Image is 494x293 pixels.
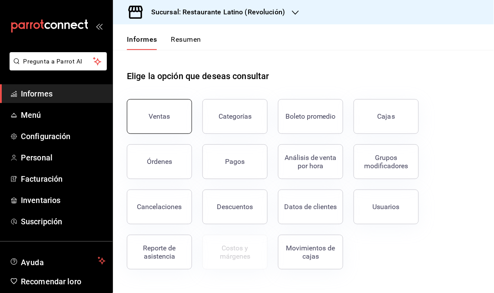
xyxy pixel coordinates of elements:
[285,203,337,211] font: Datos de clientes
[127,235,192,270] button: Reporte de asistencia
[286,244,335,260] font: Movimientos de cajas
[217,203,253,211] font: Descuentos
[21,277,81,286] font: Recomendar loro
[202,99,268,134] button: Categorías
[278,144,343,179] button: Análisis de venta por hora
[225,157,245,166] font: Pagos
[278,190,343,224] button: Datos de clientes
[143,244,176,260] font: Reporte de asistencia
[278,99,343,134] button: Boleto promedio
[202,190,268,224] button: Descuentos
[127,99,192,134] button: Ventas
[127,144,192,179] button: Órdenes
[127,35,157,43] font: Informes
[171,35,201,43] font: Resumen
[202,144,268,179] button: Pagos
[278,235,343,270] button: Movimientos de cajas
[137,203,182,211] font: Cancelaciones
[6,63,107,72] a: Pregunta a Parrot AI
[127,190,192,224] button: Cancelaciones
[21,217,62,226] font: Suscripción
[285,153,337,170] font: Análisis de venta por hora
[285,112,336,120] font: Boleto promedio
[373,203,400,211] font: Usuarios
[151,8,285,16] font: Sucursal: Restaurante Latino (Revolución)
[21,153,53,162] font: Personal
[21,89,53,98] font: Informes
[220,244,250,260] font: Costos y márgenes
[354,190,419,224] button: Usuarios
[354,99,419,134] a: Cajas
[202,235,268,270] button: Contrata inventarios para ver este informe
[147,157,172,166] font: Órdenes
[127,35,201,50] div: pestañas de navegación
[354,144,419,179] button: Grupos modificadores
[23,58,83,65] font: Pregunta a Parrot AI
[127,71,269,81] font: Elige la opción que deseas consultar
[378,112,395,120] font: Cajas
[21,110,41,120] font: Menú
[96,23,103,30] button: abrir_cajón_menú
[149,112,170,120] font: Ventas
[365,153,408,170] font: Grupos modificadores
[21,132,71,141] font: Configuración
[21,196,60,205] font: Inventarios
[21,174,63,183] font: Facturación
[219,112,252,120] font: Categorías
[21,258,44,267] font: Ayuda
[10,52,107,70] button: Pregunta a Parrot AI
